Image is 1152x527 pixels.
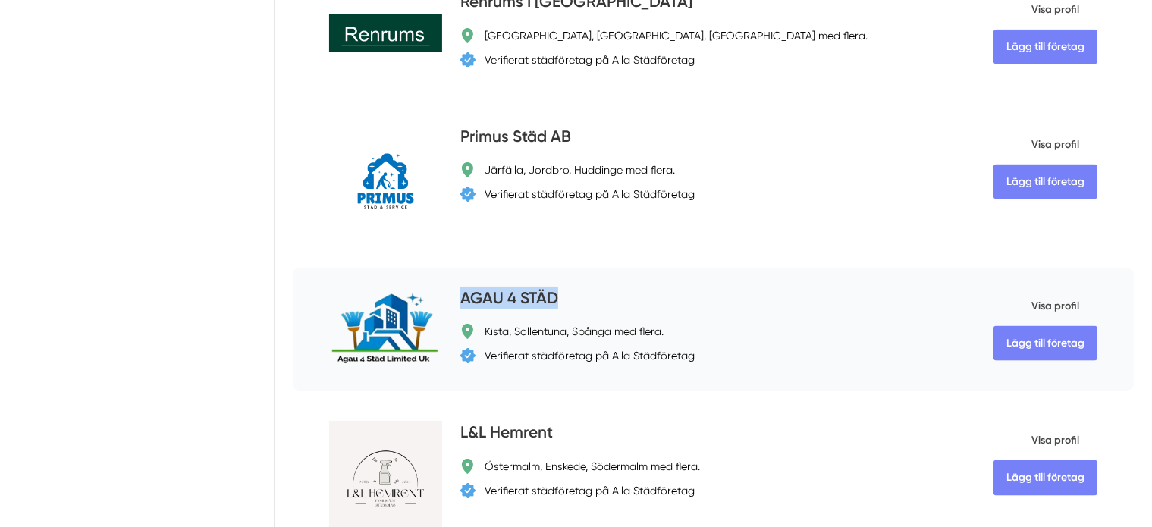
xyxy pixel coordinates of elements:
div: Östermalm, Enskede, Södermalm med flera. [485,459,700,474]
span: Visa profil [993,125,1079,165]
h4: Primus Städ AB [460,125,571,150]
div: [GEOGRAPHIC_DATA], [GEOGRAPHIC_DATA], [GEOGRAPHIC_DATA] med flera. [485,28,868,43]
div: Järfälla, Jordbro, Huddinge med flera. [485,162,675,177]
div: Verifierat städföretag på Alla Städföretag [485,187,695,202]
div: Verifierat städföretag på Alla Städföretag [485,483,695,498]
h4: L&L Hemrent [460,421,553,446]
span: Visa profil [993,287,1079,326]
h4: AGAU 4 STÄD [460,287,558,312]
img: AGAU 4 STÄD [329,291,442,367]
: Lägg till företag [993,326,1097,361]
: Lägg till företag [993,30,1097,64]
div: Verifierat städföretag på Alla Städföretag [485,348,695,363]
: Lägg till företag [993,165,1097,199]
div: Kista, Sollentuna, Spånga med flera. [485,324,664,339]
span: Visa profil [993,421,1079,460]
img: Primus Städ AB [329,125,442,238]
div: Verifierat städföretag på Alla Städföretag [485,52,695,67]
: Lägg till företag [993,460,1097,495]
img: Renrums I Sverige [329,14,442,53]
